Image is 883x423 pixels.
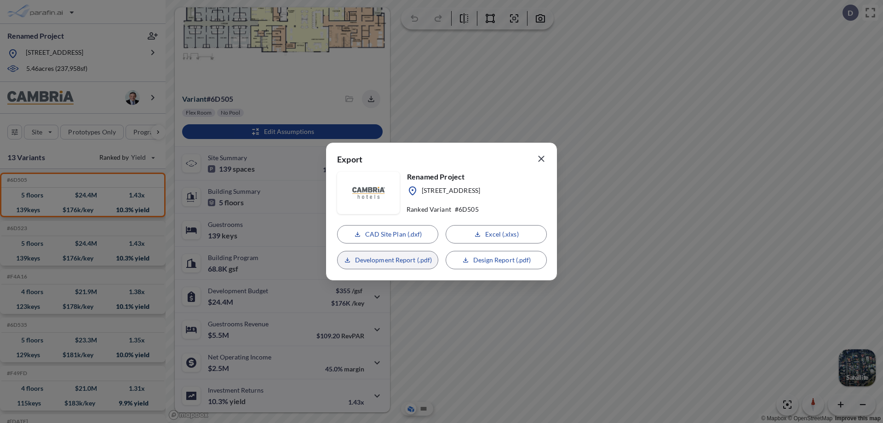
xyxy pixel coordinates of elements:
[407,205,451,214] p: Ranked Variant
[352,187,385,198] img: floorplanBranLogoPlug
[365,230,422,239] p: CAD Site Plan (.dxf)
[337,154,362,168] p: Export
[407,172,480,182] p: Renamed Project
[446,225,547,243] button: Excel (.xlxs)
[355,255,432,265] p: Development Report (.pdf)
[455,205,479,214] p: # 6D505
[473,255,531,265] p: Design Report (.pdf)
[337,225,438,243] button: CAD Site Plan (.dxf)
[337,251,438,269] button: Development Report (.pdf)
[485,230,518,239] p: Excel (.xlxs)
[422,186,480,197] p: [STREET_ADDRESS]
[446,251,547,269] button: Design Report (.pdf)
